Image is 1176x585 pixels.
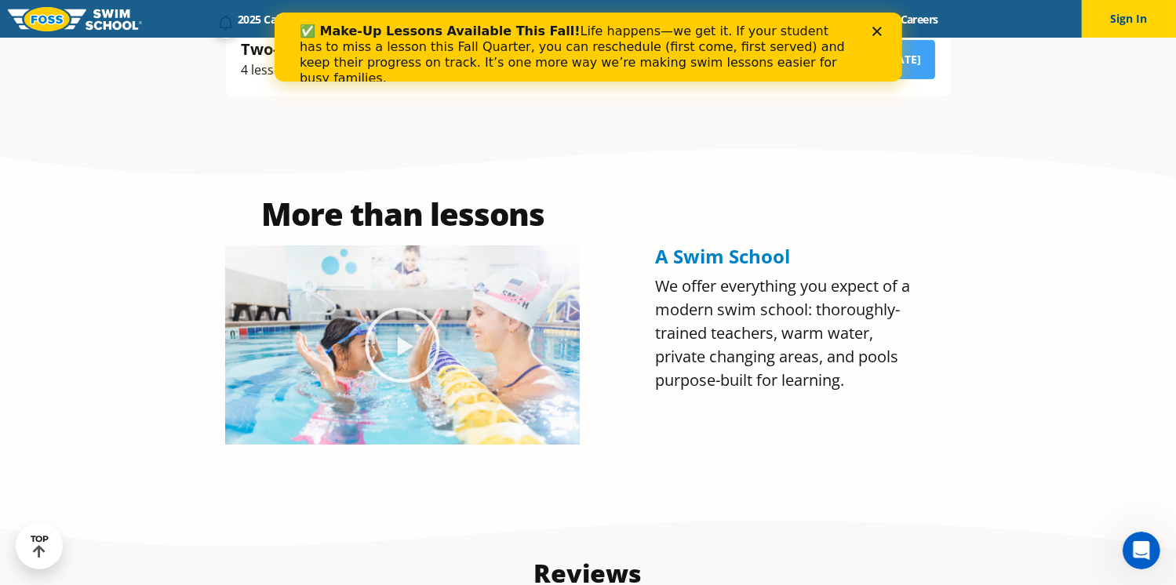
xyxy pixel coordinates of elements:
div: Life happens—we get it. If your student has to miss a lesson this Fall Quarter, you can reschedul... [25,11,577,74]
a: Schools [322,12,388,27]
img: FOSS Swim School Logo [8,7,142,31]
a: 2025 Calendar [224,12,322,27]
div: TOP [31,534,49,558]
a: About [PERSON_NAME] [526,12,672,27]
div: Close [598,14,613,24]
img: Olympian Regan Smith, FOSS [225,245,580,445]
div: Play Video about Olympian Regan Smith, FOSS [363,306,442,384]
span: We offer everything you expect of a modern swim school: thoroughly-trained teachers, warm water, ... [655,275,910,391]
div: Two-week & Four-week Progress Builder Swim Camps® [242,38,670,60]
a: Careers [887,12,952,27]
div: 4 lessons per week for 2 weeks or 2 lessons per week for 4 weeks. [242,60,670,81]
a: Blog [837,12,887,27]
h2: More than lessons [225,198,580,230]
b: ✅ Make-Up Lessons Available This Fall! [25,11,306,26]
a: Swim Path® Program [388,12,526,27]
span: A Swim School [655,243,790,269]
iframe: Intercom live chat banner [275,13,902,82]
a: Swim Like [PERSON_NAME] [672,12,838,27]
iframe: Intercom live chat [1123,532,1160,569]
